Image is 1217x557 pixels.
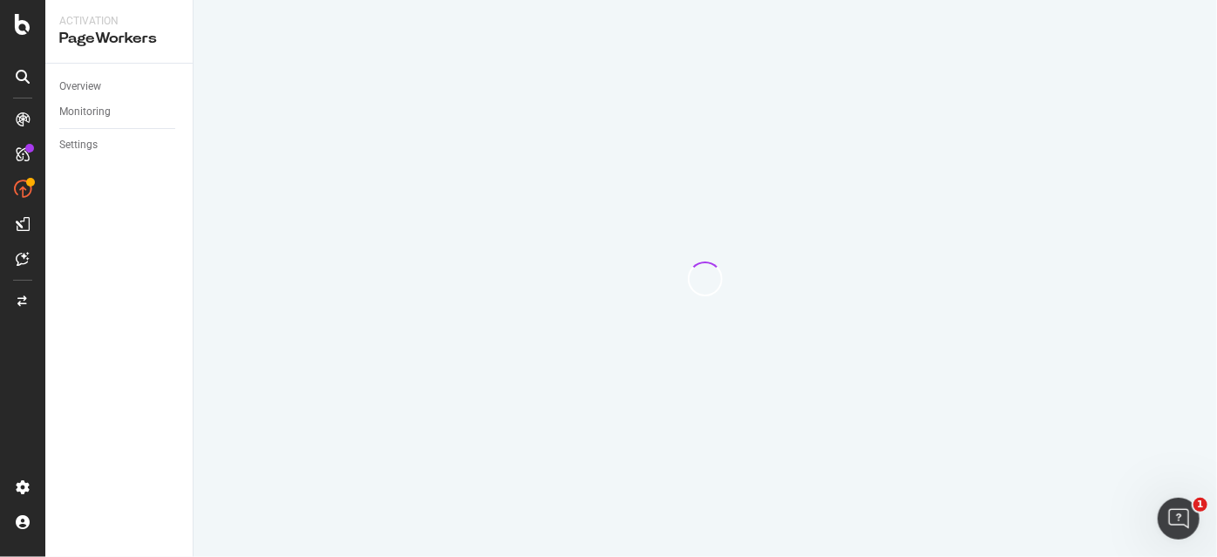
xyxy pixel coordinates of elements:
[59,78,101,96] div: Overview
[1158,498,1200,540] iframe: Intercom live chat
[1193,498,1207,512] span: 1
[59,14,179,29] div: Activation
[59,103,111,121] div: Monitoring
[59,103,180,121] a: Monitoring
[59,78,180,96] a: Overview
[59,29,179,49] div: PageWorkers
[59,136,98,154] div: Settings
[59,136,180,154] a: Settings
